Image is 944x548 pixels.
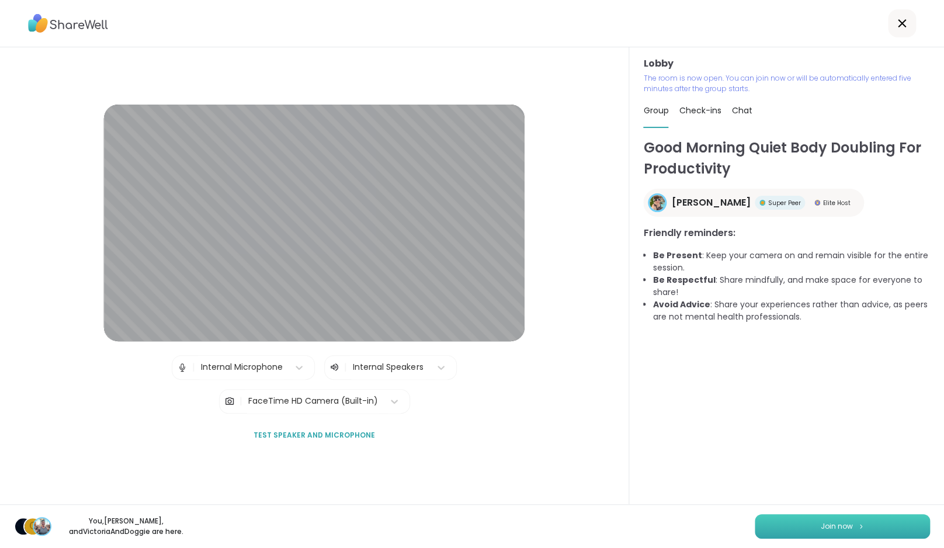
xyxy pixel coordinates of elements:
li: : Keep your camera on and remain visible for the entire session. [653,249,930,274]
span: Elite Host [822,199,850,207]
span: Check-ins [679,105,721,116]
span: Group [643,105,668,116]
h1: Good Morning Quiet Body Doubling For Productivity [643,137,930,179]
b: Avoid Advice [653,299,710,310]
p: You, [PERSON_NAME] , and VictoriaAndDoggie are here. [61,516,192,537]
img: Elite Host [814,200,820,206]
span: Chat [731,105,752,116]
span: | [192,356,195,379]
li: : Share your experiences rather than advice, as peers are not mental health professionals. [653,299,930,323]
img: Super Peer [759,200,765,206]
img: Microphone [177,356,188,379]
span: C [29,519,37,534]
span: | [344,360,347,374]
span: Join now [821,521,853,532]
img: VictoriaAndDoggie [34,518,50,535]
button: Test speaker and microphone [249,423,380,448]
img: Adrienne_QueenOfTheDawn [650,195,665,210]
img: ShareWell Logomark [858,523,865,529]
h3: Lobby [643,57,930,71]
li: : Share mindfully, and make space for everyone to share! [653,274,930,299]
span: Test speaker and microphone [254,430,375,441]
img: QueenOfTheNight [15,518,32,535]
img: ShareWell Logo [28,10,108,37]
b: Be Present [653,249,702,261]
button: Join now [755,514,930,539]
span: | [240,390,242,413]
span: [PERSON_NAME] [671,196,750,210]
img: Camera [224,390,235,413]
h3: Friendly reminders: [643,226,930,240]
p: The room is now open. You can join now or will be automatically entered five minutes after the gr... [643,73,930,94]
span: Super Peer [768,199,800,207]
div: FaceTime HD Camera (Built-in) [248,395,378,407]
b: Be Respectful [653,274,715,286]
div: Internal Microphone [201,361,283,373]
a: Adrienne_QueenOfTheDawn[PERSON_NAME]Super PeerSuper PeerElite HostElite Host [643,189,864,217]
